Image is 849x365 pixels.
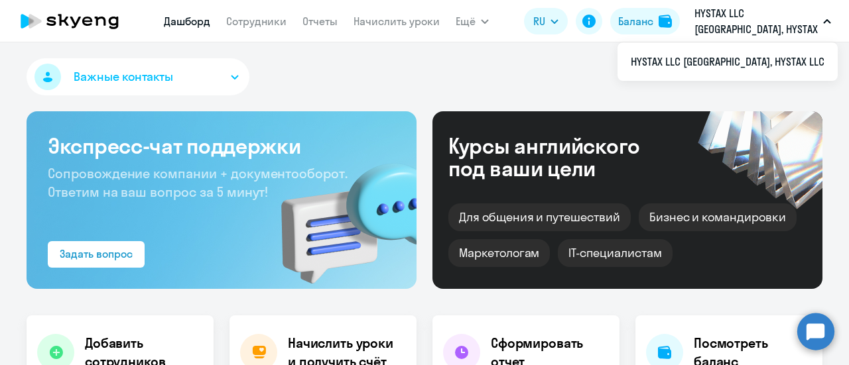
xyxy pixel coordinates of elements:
button: Балансbalance [610,8,680,34]
button: Ещё [456,8,489,34]
button: HYSTAX LLC [GEOGRAPHIC_DATA], HYSTAX LLC [688,5,838,37]
p: HYSTAX LLC [GEOGRAPHIC_DATA], HYSTAX LLC [694,5,818,37]
ul: Ещё [618,42,838,81]
div: Задать вопрос [60,246,133,262]
div: IT-специалистам [558,239,672,267]
button: Важные контакты [27,58,249,95]
a: Начислить уроки [354,15,440,28]
span: Ещё [456,13,476,29]
div: Бизнес и командировки [639,203,797,231]
span: Сопровождение компании + документооборот. Ответим на ваш вопрос за 5 минут! [48,165,348,200]
h3: Экспресс-чат поддержки [48,132,395,159]
button: Задать вопрос [48,241,145,268]
a: Сотрудники [226,15,287,28]
img: balance [659,15,672,28]
a: Дашборд [164,15,210,28]
div: Баланс [618,13,653,29]
img: bg-img [262,140,417,289]
div: Для общения и путешествий [448,203,631,231]
div: Маркетологам [448,239,550,267]
span: Важные контакты [74,68,173,85]
a: Отчеты [302,15,338,28]
span: RU [533,13,545,29]
button: RU [524,8,568,34]
div: Курсы английского под ваши цели [448,134,675,180]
